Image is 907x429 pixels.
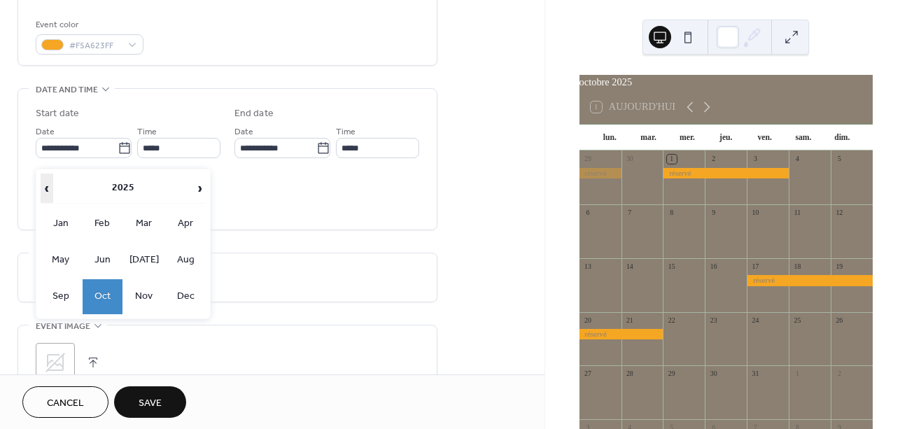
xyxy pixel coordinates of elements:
span: Time [336,125,356,139]
div: 23 [709,316,719,325]
span: Date and time [36,83,98,97]
button: Save [114,386,186,418]
div: mer. [668,125,706,151]
th: 2025 [55,174,192,204]
div: 4 [793,155,803,164]
div: 10 [751,208,761,218]
span: Date [36,125,55,139]
div: réservé [579,329,663,339]
div: lun. [591,125,629,151]
div: dim. [823,125,862,151]
div: Start date [36,106,79,121]
div: 2 [834,370,844,379]
div: 31 [751,370,761,379]
div: 16 [709,262,719,272]
div: réservé [747,275,873,286]
td: Feb [83,206,123,241]
div: 28 [625,370,635,379]
button: Cancel [22,386,108,418]
div: ; [36,343,75,382]
div: 19 [834,262,844,272]
div: réservé [579,168,621,178]
div: 18 [793,262,803,272]
div: 13 [583,262,593,272]
div: 14 [625,262,635,272]
div: 12 [834,208,844,218]
div: octobre 2025 [579,75,873,90]
span: Date [234,125,253,139]
div: 27 [583,370,593,379]
div: Event color [36,17,141,32]
div: ven. [745,125,784,151]
div: 5 [834,155,844,164]
div: 11 [793,208,803,218]
div: End date [234,106,274,121]
div: jeu. [707,125,745,151]
div: 20 [583,316,593,325]
div: 7 [625,208,635,218]
div: 22 [667,316,677,325]
span: #F5A623FF [69,38,121,53]
div: 26 [834,316,844,325]
td: May [41,243,81,278]
div: réservé [663,168,789,178]
div: 9 [709,208,719,218]
div: 8 [667,208,677,218]
div: 3 [751,155,761,164]
div: 24 [751,316,761,325]
div: 30 [709,370,719,379]
td: Jun [83,243,123,278]
div: 29 [583,155,593,164]
div: 15 [667,262,677,272]
div: 30 [625,155,635,164]
td: Mar [124,206,164,241]
td: Oct [83,279,123,314]
div: 1 [793,370,803,379]
td: Sep [41,279,81,314]
span: Event image [36,319,90,334]
div: sam. [784,125,822,151]
div: 2 [709,155,719,164]
div: 6 [583,208,593,218]
td: Jan [41,206,81,241]
div: mar. [629,125,668,151]
span: Save [139,396,162,411]
div: 21 [625,316,635,325]
div: 29 [667,370,677,379]
span: ‹ [41,174,52,202]
td: Dec [166,279,206,314]
span: Cancel [47,396,84,411]
td: [DATE] [124,243,164,278]
span: Time [137,125,157,139]
div: 1 [667,155,677,164]
div: 17 [751,262,761,272]
td: Apr [166,206,206,241]
td: Aug [166,243,206,278]
span: › [194,174,205,202]
td: Nov [124,279,164,314]
div: 25 [793,316,803,325]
